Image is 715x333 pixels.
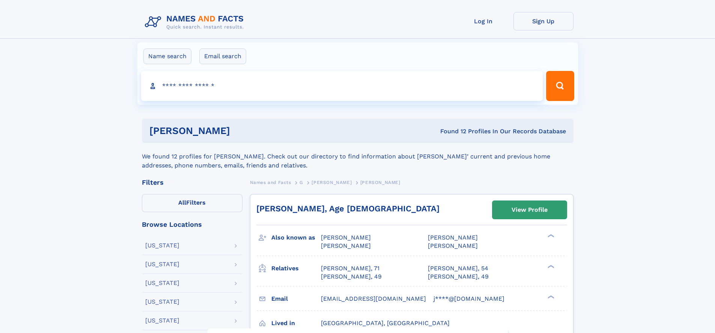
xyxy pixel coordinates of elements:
[546,264,555,269] div: ❯
[321,273,382,281] a: [PERSON_NAME], 49
[142,221,242,228] div: Browse Locations
[143,48,191,64] label: Name search
[321,242,371,249] span: [PERSON_NAME]
[428,234,478,241] span: [PERSON_NAME]
[321,295,426,302] span: [EMAIL_ADDRESS][DOMAIN_NAME]
[428,273,489,281] a: [PERSON_NAME], 49
[250,178,291,187] a: Names and Facts
[142,194,242,212] label: Filters
[512,201,548,218] div: View Profile
[300,180,303,185] span: G
[335,127,566,136] div: Found 12 Profiles In Our Records Database
[145,299,179,305] div: [US_STATE]
[256,204,440,213] a: [PERSON_NAME], Age [DEMOGRAPHIC_DATA]
[360,180,400,185] span: [PERSON_NAME]
[199,48,246,64] label: Email search
[271,231,321,244] h3: Also known as
[142,143,574,170] div: We found 12 profiles for [PERSON_NAME]. Check out our directory to find information about [PERSON...
[513,12,574,30] a: Sign Up
[428,242,478,249] span: [PERSON_NAME]
[546,71,574,101] button: Search Button
[492,201,567,219] a: View Profile
[142,12,250,32] img: Logo Names and Facts
[312,178,352,187] a: [PERSON_NAME]
[321,234,371,241] span: [PERSON_NAME]
[453,12,513,30] a: Log In
[145,243,179,249] div: [US_STATE]
[546,294,555,299] div: ❯
[312,180,352,185] span: [PERSON_NAME]
[546,234,555,238] div: ❯
[271,262,321,275] h3: Relatives
[141,71,543,101] input: search input
[321,319,450,327] span: [GEOGRAPHIC_DATA], [GEOGRAPHIC_DATA]
[300,178,303,187] a: G
[271,292,321,305] h3: Email
[145,280,179,286] div: [US_STATE]
[271,317,321,330] h3: Lived in
[321,264,379,273] a: [PERSON_NAME], 71
[145,318,179,324] div: [US_STATE]
[178,199,186,206] span: All
[149,126,335,136] h1: [PERSON_NAME]
[142,179,242,186] div: Filters
[428,264,488,273] a: [PERSON_NAME], 54
[145,261,179,267] div: [US_STATE]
